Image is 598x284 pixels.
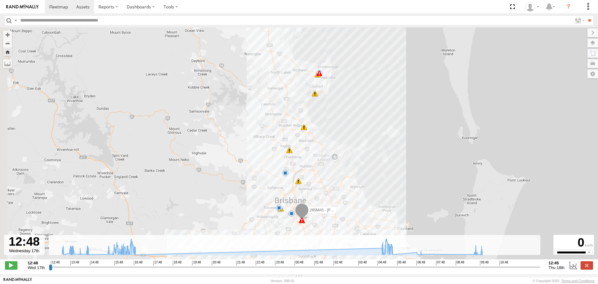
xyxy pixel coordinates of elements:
[3,39,12,48] button: Zoom out
[271,279,294,283] div: Version: 308.01
[301,124,307,130] div: 6
[3,31,12,39] button: Zoom in
[436,261,445,266] span: 07:48
[51,261,59,266] span: 12:48
[114,261,123,266] span: 15:48
[562,279,595,283] a: Terms and Conditions
[13,16,18,25] label: Search Query
[173,261,182,266] span: 18:48
[500,261,508,266] span: 10:48
[90,261,99,266] span: 14:48
[299,217,305,224] div: 15
[28,261,45,265] strong: 12:48
[286,147,292,153] div: 5
[212,261,221,266] span: 20:48
[314,261,323,266] span: 01:48
[3,278,32,284] a: Visit our Website
[6,5,39,9] img: rand-logo.svg
[278,205,284,212] div: 11
[310,208,358,212] span: 285MA5 - [PERSON_NAME]
[282,170,288,176] div: 5
[377,261,386,266] span: 04:48
[416,261,425,266] span: 06:48
[581,261,593,269] label: Close
[563,2,573,12] i: ?
[587,70,598,78] label: Map Settings
[3,48,12,56] button: Zoom Home
[358,261,367,266] span: 03:48
[334,261,342,266] span: 02:48
[572,16,586,25] label: Search Filter Options
[456,261,464,266] span: 08:48
[28,265,45,270] span: Wed 17th Sep 2025
[153,261,162,266] span: 17:48
[275,261,284,266] span: 23:48
[554,236,593,250] div: 0
[295,178,301,184] div: 11
[533,279,595,283] div: © Copyright 2025 -
[236,261,245,266] span: 21:48
[192,261,201,266] span: 19:48
[523,2,541,12] div: Aaron Cluff
[548,261,564,265] strong: 12:45
[256,261,264,266] span: 22:48
[70,261,79,266] span: 13:48
[3,59,12,68] label: Measure
[315,71,321,78] div: 6
[397,261,406,266] span: 05:48
[548,265,564,270] span: Thu 18th Sep 2025
[5,261,17,269] label: Play/Stop
[480,261,489,266] span: 09:48
[134,261,143,266] span: 16:48
[295,261,303,266] span: 00:48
